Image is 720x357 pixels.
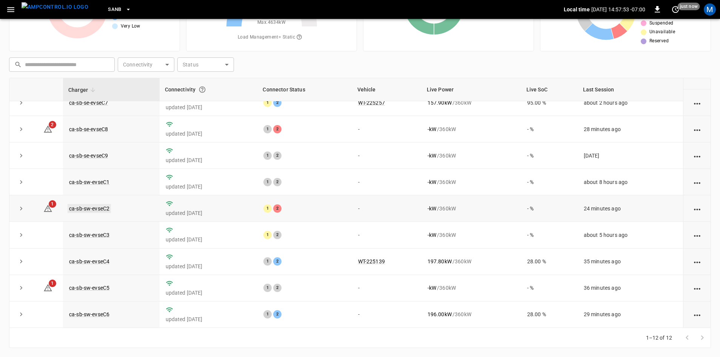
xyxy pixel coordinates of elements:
[692,284,702,292] div: action cell options
[591,6,645,13] p: [DATE] 14:57:53 -07:00
[428,258,452,265] p: 197.80 kW
[428,99,452,107] p: 157.90 kW
[521,301,578,328] td: 28.00 %
[692,311,702,318] div: action cell options
[428,284,436,292] p: - kW
[273,204,282,213] div: 2
[352,169,422,195] td: -
[257,78,352,101] th: Connector Status
[578,195,683,222] td: 24 minutes ago
[257,19,286,26] span: Max. 4634 kW
[69,258,109,264] a: ca-sb-sw-evseC4
[273,125,282,133] div: 2
[578,169,683,195] td: about 8 hours ago
[15,124,27,135] button: expand row
[49,200,56,208] span: 1
[273,151,282,160] div: 2
[121,23,140,30] span: Very Low
[273,231,282,239] div: 2
[166,263,252,270] p: updated [DATE]
[649,20,674,27] span: Suspended
[578,90,683,116] td: about 2 hours ago
[564,6,590,13] p: Local time
[521,90,578,116] td: 95.00 %
[15,97,27,108] button: expand row
[22,2,88,12] img: ampcontrol.io logo
[422,78,521,101] th: Live Power
[521,195,578,222] td: - %
[521,142,578,169] td: - %
[166,183,252,190] p: updated [DATE]
[578,275,683,301] td: 36 minutes ago
[578,301,683,328] td: 29 minutes ago
[578,78,683,101] th: Last Session
[238,31,305,44] span: Load Management = Static
[692,205,702,212] div: action cell options
[166,156,252,164] p: updated [DATE]
[69,153,108,159] a: ca-sb-se-evseC9
[15,203,27,214] button: expand row
[273,310,282,318] div: 2
[263,99,272,107] div: 1
[704,3,716,15] div: profile-icon
[273,99,282,107] div: 2
[263,257,272,266] div: 1
[69,285,109,291] a: ca-sb-sw-evseC5
[263,231,272,239] div: 1
[692,99,702,107] div: action cell options
[15,176,27,188] button: expand row
[428,125,436,133] p: - kW
[49,280,56,287] span: 1
[273,257,282,266] div: 2
[352,142,422,169] td: -
[669,3,682,15] button: set refresh interval
[166,236,252,243] p: updated [DATE]
[273,284,282,292] div: 2
[263,151,272,160] div: 1
[521,116,578,142] td: - %
[428,152,515,159] div: / 360 kW
[692,125,702,133] div: action cell options
[43,284,52,291] a: 1
[692,231,702,239] div: action cell options
[166,104,252,111] p: updated [DATE]
[428,99,515,107] div: / 360 kW
[68,85,98,94] span: Charger
[521,275,578,301] td: - %
[428,152,436,159] p: - kW
[263,284,272,292] div: 1
[428,311,515,318] div: / 360 kW
[263,178,272,186] div: 1
[521,222,578,248] td: - %
[69,126,108,132] a: ca-sb-se-evseC8
[43,205,52,211] a: 1
[428,258,515,265] div: / 360 kW
[428,205,515,212] div: / 360 kW
[692,258,702,265] div: action cell options
[293,31,305,44] button: The system is using AmpEdge-configured limits for static load managment. Depending on your config...
[649,37,669,45] span: Reserved
[358,100,385,106] a: WT-225257
[521,249,578,275] td: 28.00 %
[649,28,675,36] span: Unavailable
[428,311,452,318] p: 196.00 kW
[521,78,578,101] th: Live SoC
[578,249,683,275] td: 35 minutes ago
[69,232,109,238] a: ca-sb-sw-evseC3
[15,282,27,294] button: expand row
[69,311,109,317] a: ca-sb-sw-evseC6
[521,169,578,195] td: - %
[352,301,422,328] td: -
[428,178,515,186] div: / 360 kW
[263,125,272,133] div: 1
[108,5,122,14] span: SanB
[578,116,683,142] td: 28 minutes ago
[428,231,436,239] p: - kW
[166,209,252,217] p: updated [DATE]
[428,205,436,212] p: - kW
[166,289,252,297] p: updated [DATE]
[692,178,702,186] div: action cell options
[352,275,422,301] td: -
[428,284,515,292] div: / 360 kW
[352,195,422,222] td: -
